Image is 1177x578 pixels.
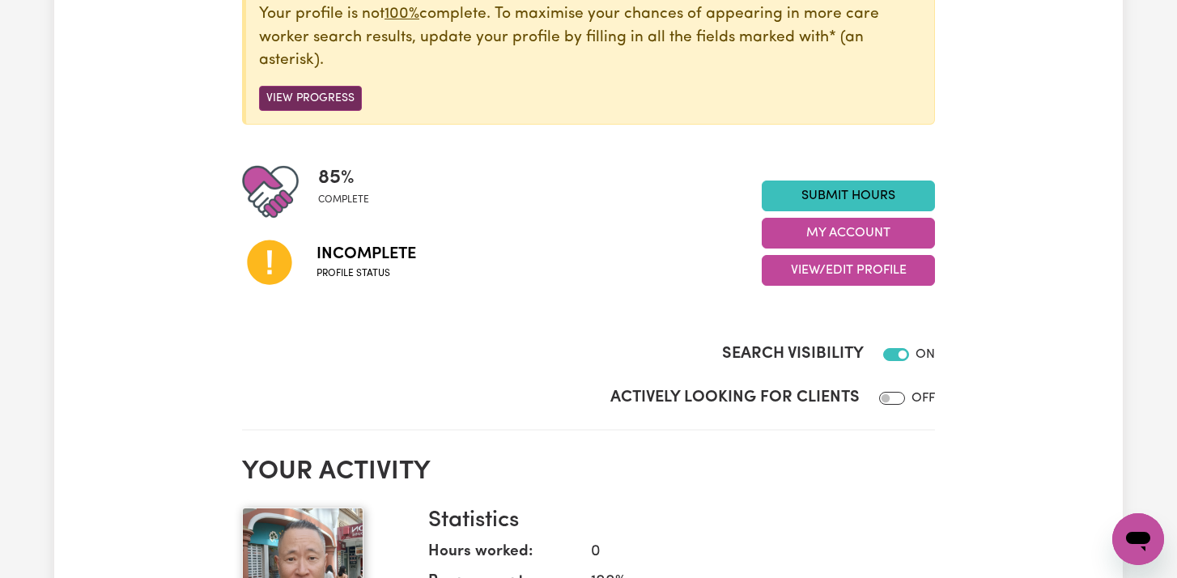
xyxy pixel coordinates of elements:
span: Incomplete [317,242,416,266]
label: Search Visibility [722,342,864,366]
button: View/Edit Profile [762,255,935,286]
label: Actively Looking for Clients [610,385,860,410]
dt: Hours worked: [428,541,578,571]
iframe: Button to launch messaging window, conversation in progress [1112,513,1164,565]
u: 100% [385,6,419,22]
span: Profile status [317,266,416,281]
a: Submit Hours [762,181,935,211]
dd: 0 [578,541,922,564]
span: OFF [911,392,935,405]
h2: Your activity [242,457,935,487]
h3: Statistics [428,508,922,535]
button: My Account [762,218,935,249]
span: complete [318,193,369,207]
div: Profile completeness: 85% [318,164,382,220]
span: ON [916,348,935,361]
button: View Progress [259,86,362,111]
span: 85 % [318,164,369,193]
p: Your profile is not complete. To maximise your chances of appearing in more care worker search re... [259,3,921,73]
